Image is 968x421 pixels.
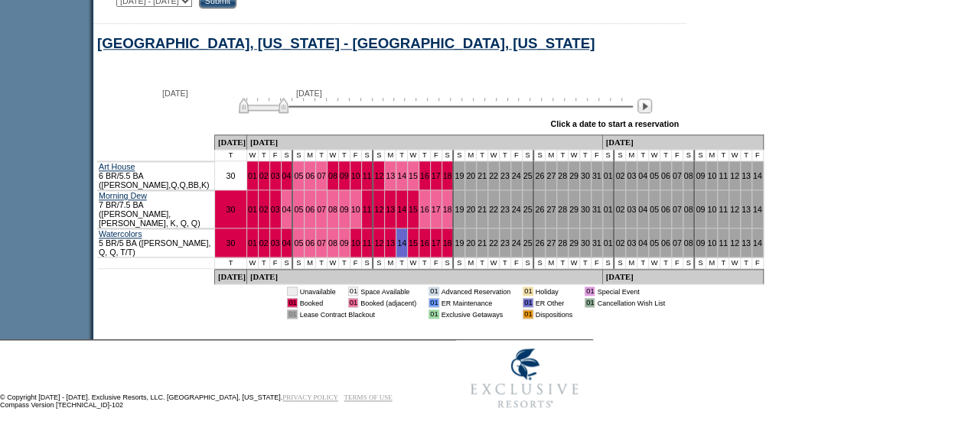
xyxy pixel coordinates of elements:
[604,238,613,248] a: 01
[661,238,670,248] a: 06
[271,238,280,248] a: 03
[661,205,670,214] a: 06
[672,257,683,269] td: F
[477,238,487,248] a: 21
[270,257,282,269] td: F
[672,150,683,161] td: F
[409,205,418,214] a: 15
[215,257,247,269] td: T
[627,171,636,180] a: 03
[247,134,603,150] td: [DATE]
[270,150,282,161] td: F
[523,205,533,214] a: 25
[340,238,349,248] a: 09
[500,257,511,269] td: T
[558,238,567,248] a: 28
[569,205,579,214] a: 29
[752,257,764,269] td: F
[650,238,659,248] a: 05
[753,205,762,214] a: 14
[340,171,349,180] a: 09
[592,257,603,269] td: F
[580,150,592,161] td: T
[546,257,557,269] td: M
[328,238,337,248] a: 08
[271,205,280,214] a: 03
[360,298,416,307] td: Booked (adjacent)
[684,238,693,248] a: 08
[363,238,372,248] a: 11
[511,257,523,269] td: F
[386,205,395,214] a: 13
[432,205,441,214] a: 17
[360,287,416,296] td: Space Available
[604,171,613,180] a: 01
[752,150,764,161] td: F
[419,150,431,161] td: T
[300,287,336,296] td: Unavailable
[581,171,590,180] a: 30
[673,171,682,180] a: 07
[466,205,475,214] a: 20
[706,257,718,269] td: M
[362,150,374,161] td: S
[344,393,393,401] a: TERMS OF USE
[454,150,465,161] td: S
[536,298,573,307] td: ER Other
[351,205,360,214] a: 10
[282,393,338,401] a: PRIVACY POLICY
[753,171,762,180] a: 14
[614,150,626,161] td: S
[296,89,322,98] span: [DATE]
[614,257,626,269] td: S
[259,205,269,214] a: 02
[500,150,511,161] td: T
[316,150,328,161] td: T
[604,205,613,214] a: 01
[660,257,672,269] td: T
[569,150,580,161] td: W
[397,171,406,180] a: 14
[511,150,523,161] td: F
[558,205,567,214] a: 28
[259,171,269,180] a: 02
[339,150,350,161] td: T
[227,205,236,214] a: 30
[328,257,339,269] td: W
[432,238,441,248] a: 17
[650,171,659,180] a: 05
[247,257,259,269] td: W
[707,205,716,214] a: 10
[592,150,603,161] td: F
[706,150,718,161] td: M
[637,150,649,161] td: T
[730,205,739,214] a: 12
[293,257,305,269] td: S
[719,171,728,180] a: 11
[227,171,236,180] a: 30
[443,238,452,248] a: 18
[373,257,385,269] td: S
[271,171,280,180] a: 03
[603,269,764,284] td: [DATE]
[592,171,601,180] a: 31
[718,150,729,161] td: T
[627,238,636,248] a: 03
[429,309,438,319] td: 01
[741,257,752,269] td: T
[741,205,751,214] a: 13
[455,205,464,214] a: 19
[466,238,475,248] a: 20
[569,257,580,269] td: W
[443,171,452,180] a: 18
[396,150,408,161] td: T
[534,150,546,161] td: S
[603,134,764,150] td: [DATE]
[419,257,431,269] td: T
[523,287,533,296] td: 01
[386,238,395,248] a: 13
[305,238,315,248] a: 06
[581,238,590,248] a: 30
[523,257,535,269] td: S
[99,162,135,171] a: Art House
